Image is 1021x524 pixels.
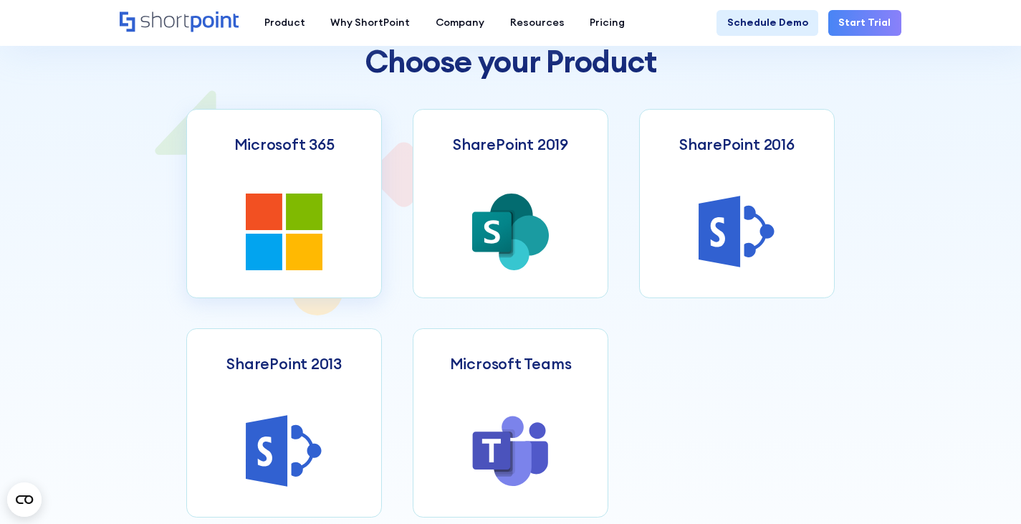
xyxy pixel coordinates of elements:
a: Resources [497,10,577,36]
div: Company [436,15,484,30]
a: Schedule Demo [716,10,818,36]
a: Product [251,10,318,36]
div: Pricing [590,15,625,30]
a: Microsoft 365 [186,109,382,298]
iframe: Chat Widget [763,358,1021,524]
a: SharePoint 2016 [639,109,835,298]
button: Open CMP widget [7,482,42,517]
a: SharePoint 2013 [186,328,382,518]
a: Start Trial [828,10,901,36]
a: Pricing [577,10,638,36]
h3: Microsoft Teams [450,355,572,373]
h2: Choose your Product [186,44,835,78]
div: Product [264,15,305,30]
a: Why ShortPoint [318,10,423,36]
h3: Microsoft 365 [234,135,335,154]
h3: SharePoint 2019 [453,135,568,154]
div: Resources [510,15,565,30]
a: Company [423,10,497,36]
a: SharePoint 2019 [413,109,608,298]
h3: SharePoint 2013 [226,355,342,373]
div: Why ShortPoint [330,15,410,30]
a: Home [120,11,239,34]
h3: SharePoint 2016 [679,135,795,154]
a: Microsoft Teams [413,328,608,518]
